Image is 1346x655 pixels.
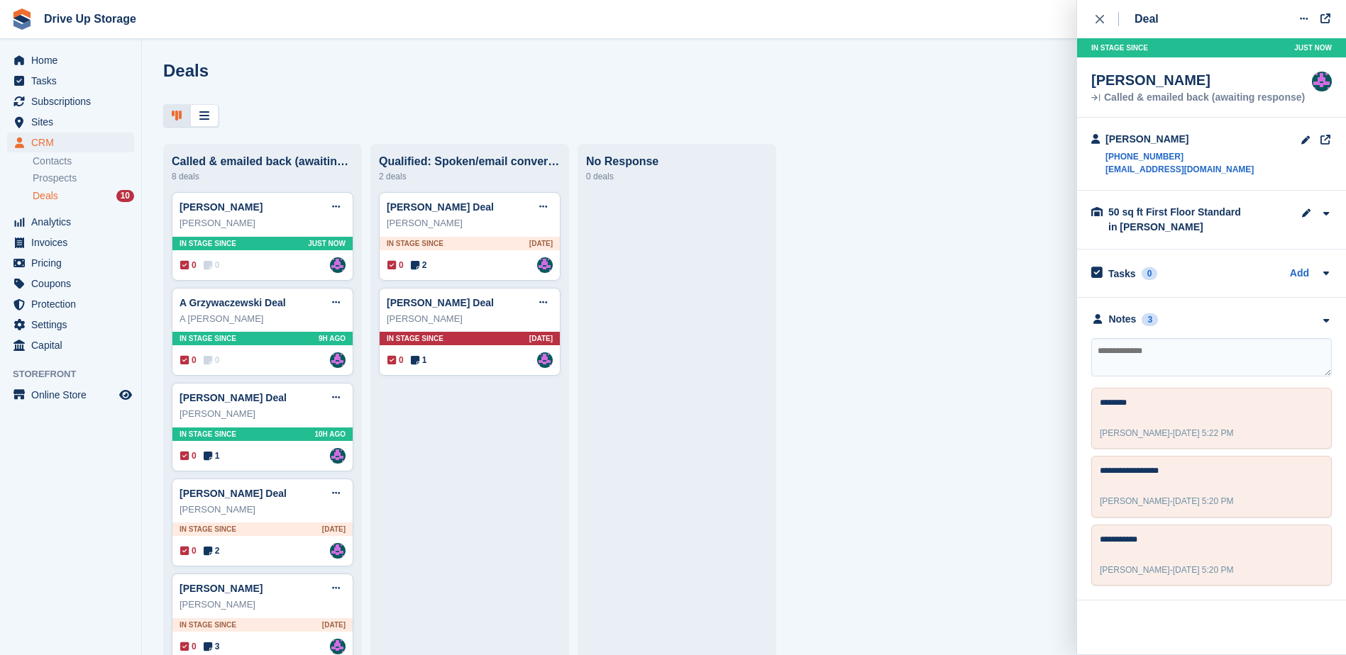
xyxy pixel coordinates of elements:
a: [PHONE_NUMBER] [1105,150,1254,163]
a: menu [7,315,134,335]
a: menu [7,133,134,152]
span: 2 [204,544,220,557]
div: - [1100,495,1234,508]
span: Just now [1294,43,1332,53]
a: menu [7,112,134,132]
span: 0 [387,259,404,271]
span: In stage since [180,524,236,534]
img: Andy [330,448,346,464]
div: 10 [116,190,134,202]
a: menu [7,91,134,111]
img: Andy [1312,72,1332,91]
span: Settings [31,315,116,335]
div: [PERSON_NAME] [180,503,346,517]
span: 2 [411,259,427,271]
a: Add [1290,266,1309,282]
a: Prospects [33,171,134,186]
span: 0 [180,449,197,462]
span: [PERSON_NAME] [1100,496,1170,506]
a: Deals 10 [33,189,134,203]
span: Just now [308,238,346,249]
div: 8 deals [172,168,353,185]
span: 0 [204,354,220,366]
div: [PERSON_NAME] [180,216,346,230]
div: 50 sq ft First Floor Standard in [PERSON_NAME] [1108,205,1250,235]
a: menu [7,253,134,273]
span: [DATE] [322,620,346,630]
div: Notes [1109,312,1137,327]
div: 0 [1142,267,1158,280]
a: [PERSON_NAME] Deal [387,297,494,308]
span: [DATE] 5:22 PM [1173,428,1234,438]
span: CRM [31,133,116,152]
span: In stage since [180,620,236,630]
div: 2 deals [379,168,561,185]
span: 1 [411,354,427,366]
div: No Response [586,155,768,168]
span: 10H AGO [314,429,346,440]
span: 3 [204,640,220,653]
span: Analytics [31,212,116,232]
span: Sites [31,112,116,132]
img: stora-icon-8386f47178a22dfd0bd8f6a31ec36ba5ce8667c1dd55bd0f319d3a0aa187defe.svg [11,9,33,30]
span: [DATE] [529,333,553,344]
a: [PERSON_NAME] [180,583,263,594]
img: Andy [537,352,553,368]
img: Andy [330,639,346,654]
div: 0 deals [586,168,768,185]
span: In stage since [387,238,443,249]
div: Qualified: Spoken/email conversation with them [379,155,561,168]
a: [PERSON_NAME] [180,201,263,213]
span: In stage since [180,238,236,249]
span: Prospects [33,172,77,185]
a: A Grzywaczewski Deal [180,297,286,308]
a: menu [7,212,134,232]
div: [PERSON_NAME] [1105,132,1254,147]
span: Invoices [31,233,116,252]
span: Online Store [31,385,116,405]
span: 0 [387,354,404,366]
div: [PERSON_NAME] [387,216,553,230]
div: [PERSON_NAME] [180,598,346,612]
a: menu [7,294,134,314]
a: [PERSON_NAME] Deal [387,201,494,213]
span: In stage since [387,333,443,344]
span: [PERSON_NAME] [1100,428,1170,438]
span: [DATE] [529,238,553,249]
span: Deals [33,189,58,203]
span: Coupons [31,274,116,293]
div: - [1100,427,1234,440]
div: [PERSON_NAME] [180,407,346,421]
span: [DATE] 5:20 PM [1173,496,1234,506]
a: Andy [330,352,346,368]
span: Pricing [31,253,116,273]
span: Capital [31,335,116,355]
div: [PERSON_NAME] [1091,72,1305,89]
span: Subscriptions [31,91,116,111]
a: menu [7,335,134,355]
span: Home [31,50,116,70]
div: A [PERSON_NAME] [180,312,346,326]
span: 9H AGO [319,333,346,344]
h1: Deals [163,61,209,80]
div: Deal [1135,11,1159,28]
span: Protection [31,294,116,314]
div: 3 [1142,313,1158,326]
a: Andy [330,257,346,273]
a: [PERSON_NAME] Deal [180,392,287,403]
span: In stage since [180,333,236,344]
div: - [1100,564,1234,576]
span: 0 [180,354,197,366]
img: Andy [537,257,553,273]
a: menu [7,71,134,91]
a: menu [7,233,134,252]
span: [DATE] [322,524,346,534]
div: Called & emailed back (awaiting response) [172,155,353,168]
h2: Tasks [1108,267,1136,280]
